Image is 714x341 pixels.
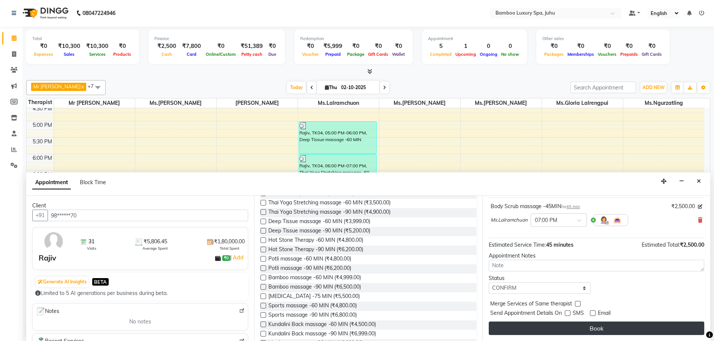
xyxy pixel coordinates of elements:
div: ₹0 [542,42,566,51]
span: Kundalini Back massage -60 MIN (₹4,500.00) [268,320,376,330]
div: Body Scrub massage -45MIN [491,203,580,210]
span: Voucher [300,52,320,57]
span: Products [111,52,133,57]
input: 2025-10-02 [339,82,376,93]
b: 08047224946 [82,3,115,24]
span: Ms.Lalramchuon [491,216,528,224]
div: 5 [428,42,454,51]
div: Limited to 5 AI generations per business during beta. [35,289,245,297]
span: Visits [87,246,96,251]
span: Online/Custom [204,52,238,57]
input: Search by Name/Mobile/Email/Code [48,210,248,221]
span: [MEDICAL_DATA] -75 MIN (₹5,500.00) [268,292,360,302]
div: Finance [154,36,279,42]
span: Mr [PERSON_NAME] [33,83,81,89]
span: Kundalini Back massage -90 MIN (₹6,999.00) [268,330,376,339]
span: Total Spent [220,246,239,251]
div: ₹5,999 [320,42,345,51]
span: Send Appointment Details On [490,309,562,319]
div: Other sales [542,36,664,42]
span: Sports massage -90 MIN (₹6,800.00) [268,311,357,320]
span: Services [87,52,108,57]
span: Appointment [32,176,71,189]
span: Potli massage -60 MIN (₹4,800.00) [268,255,351,264]
span: Potli massage -90 MIN (₹6,200.00) [268,264,351,274]
span: Ms.Gloria Lalrengpui [542,98,623,108]
span: BETA [92,278,109,285]
small: for [561,204,580,209]
div: ₹7,800 [179,42,204,51]
div: Rajiv, TK04, 05:00 PM-06:00 PM, Deep Tissue massage -60 MIN [299,122,377,153]
span: 31 [88,238,94,246]
span: ₹2,500.00 [671,203,695,210]
span: ADD NEW [642,85,665,90]
div: Total [32,36,133,42]
span: Sales [62,52,76,57]
span: Deep Tissue massage -90 MIN (₹5,200.00) [268,227,370,236]
div: ₹0 [640,42,664,51]
span: ₹1,80,000.00 [214,238,245,246]
div: ₹0 [204,42,238,51]
span: Due [266,52,278,57]
span: Packages [542,52,566,57]
div: Therapist [27,98,54,106]
span: ₹2,500.00 [680,241,704,248]
div: 6:30 PM [31,171,54,179]
span: Ongoing [478,52,499,57]
span: Prepaids [618,52,640,57]
span: Bamboo massage -90 MIN (₹6,500.00) [268,283,361,292]
span: Wallet [390,52,407,57]
div: ₹0 [345,42,366,51]
span: Estimated Total: [642,241,680,248]
span: Block Time [80,179,106,186]
span: No notes [129,318,151,326]
div: 6:00 PM [31,154,54,162]
img: Interior.png [613,216,622,225]
span: Expenses [32,52,55,57]
button: Generate AI Insights [36,277,88,287]
div: ₹0 [618,42,640,51]
span: Bamboo massage -60 MIN (₹4,999.00) [268,274,361,283]
span: Sports massage -60 MIN (₹4,800.00) [268,302,357,311]
div: ₹0 [266,42,279,51]
div: Appointment [428,36,521,42]
span: Hot Stone Therapy -60 MIN (₹4,800.00) [268,236,363,246]
span: Estimated Service Time: [489,241,546,248]
span: Email [598,309,611,319]
input: Search Appointment [570,82,636,93]
div: Status [489,274,591,282]
span: Deep Tissue massage -60 MIN (₹3,999.00) [268,217,370,227]
div: 5:30 PM [31,138,54,146]
span: Ms.[PERSON_NAME] [379,98,460,108]
span: Ms.[PERSON_NAME] [461,98,542,108]
span: No show [499,52,521,57]
div: Client [32,202,248,210]
span: Ms.Lalramchuon [298,98,379,108]
span: Cash [160,52,174,57]
span: Mr [PERSON_NAME] [54,98,135,108]
span: Package [345,52,366,57]
span: Petty cash [239,52,264,57]
span: ₹0 [222,255,230,261]
div: Appointment Notes [489,252,704,260]
div: 4:30 PM [31,105,54,113]
img: avatar [43,231,64,252]
div: ₹10,300 [55,42,83,51]
span: | [230,253,245,262]
img: Hairdresser.png [599,216,608,225]
i: Edit price [698,204,702,209]
div: ₹0 [32,42,55,51]
span: Card [185,52,198,57]
div: ₹0 [300,42,320,51]
div: ₹0 [596,42,618,51]
span: Gift Cards [366,52,390,57]
div: ₹10,300 [83,42,111,51]
button: Close [693,176,704,187]
span: Notes [36,307,59,316]
span: Gift Cards [640,52,664,57]
span: Ms.Ngurzatling [623,98,705,108]
a: Add [232,253,245,262]
span: Thu [323,85,339,90]
button: Book [489,322,704,335]
a: x [81,83,84,89]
